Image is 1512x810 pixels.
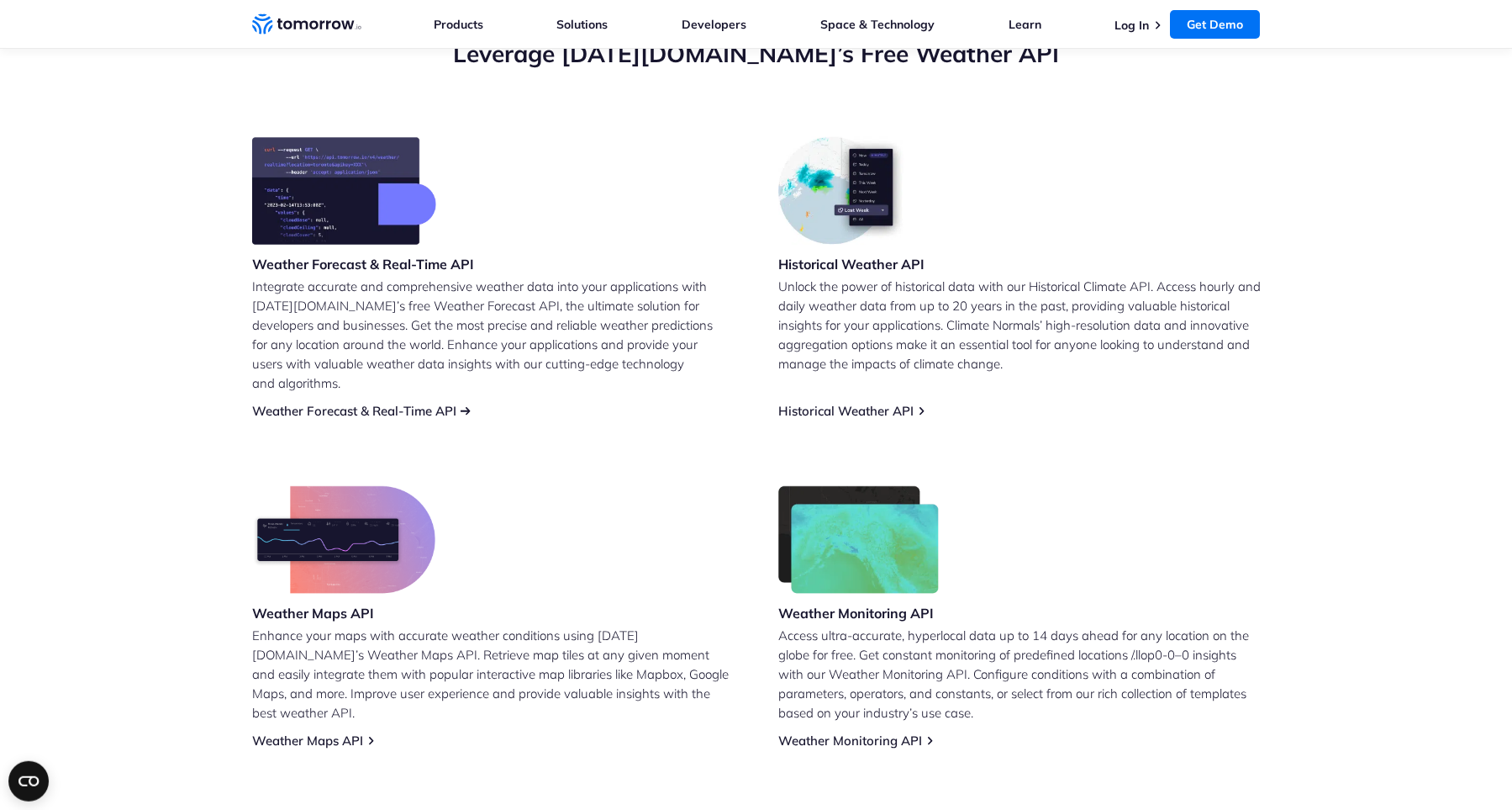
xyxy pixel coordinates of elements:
h3: Weather Maps API [252,604,435,622]
p: Access ultra-accurate, hyperlocal data up to 14 days ahead for any location on the globe for free... [778,626,1261,723]
a: Get Demo [1170,10,1260,39]
a: Weather Maps API [252,733,363,749]
a: Solutions [556,17,608,32]
h3: Weather Monitoring API [778,604,940,622]
a: Weather Monitoring API [778,733,922,749]
p: Integrate accurate and comprehensive weather data into your applications with [DATE][DOMAIN_NAME]... [252,277,735,393]
h2: Leverage [DATE][DOMAIN_NAME]’s Free Weather API [252,38,1261,70]
a: Home link [252,12,361,37]
p: Unlock the power of historical data with our Historical Climate API. Access hourly and daily weat... [778,277,1261,373]
a: Learn [1009,17,1041,32]
h3: Historical Weather API [778,255,925,273]
a: Products [434,17,483,32]
p: Enhance your maps with accurate weather conditions using [DATE][DOMAIN_NAME]’s Weather Maps API. ... [252,626,735,723]
a: Space & Technology [820,17,935,32]
button: Open CMP widget [8,761,49,802]
a: Historical Weather API [778,403,914,419]
h3: Weather Forecast & Real-Time API [252,255,474,273]
a: Weather Forecast & Real-Time API [252,403,456,419]
a: Developers [682,17,746,32]
a: Log In [1114,18,1149,33]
